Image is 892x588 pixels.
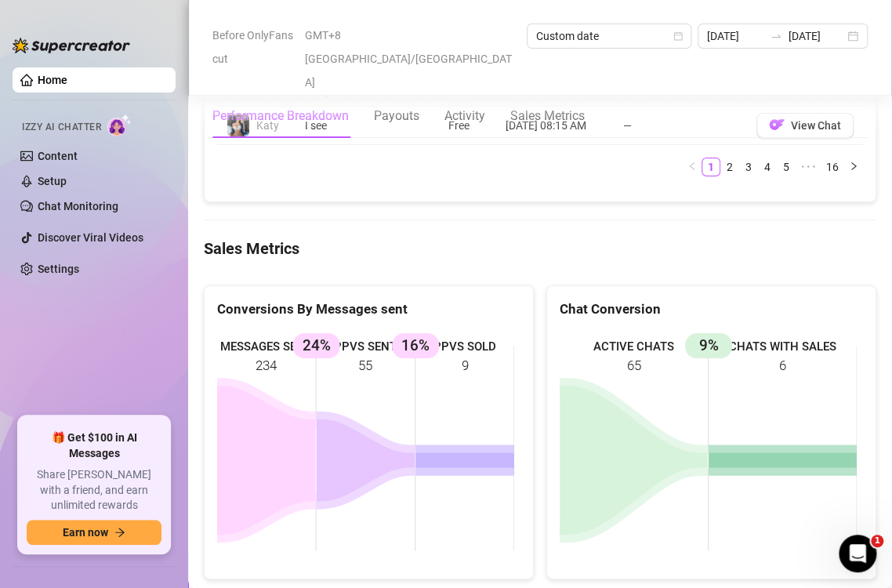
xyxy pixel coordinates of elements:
[13,38,130,53] img: logo-BBDzfeDw.svg
[707,27,763,45] input: Start date
[740,158,757,176] a: 3
[38,200,118,212] a: Chat Monitoring
[796,158,821,176] span: •••
[560,299,863,320] div: Chat Conversion
[683,158,702,176] li: Previous Page
[673,31,683,41] span: calendar
[374,107,419,125] div: Payouts
[844,158,863,176] li: Next Page
[770,30,782,42] span: to
[839,535,876,572] iframe: Intercom live chat
[107,114,132,136] img: AI Chatter
[821,158,843,176] a: 16
[720,158,739,176] li: 2
[777,158,796,176] li: 5
[38,231,143,244] a: Discover Viral Videos
[721,158,738,176] a: 2
[27,520,161,545] button: Earn nowarrow-right
[510,107,585,125] div: Sales Metrics
[212,24,295,71] span: Before OnlyFans cut
[38,175,67,187] a: Setup
[778,158,795,176] a: 5
[789,27,844,45] input: End date
[739,158,758,176] li: 3
[444,107,485,125] div: Activity
[204,238,876,260] h4: Sales Metrics
[844,158,863,176] button: right
[217,299,520,320] div: Conversions By Messages sent
[770,30,782,42] span: swap-right
[821,158,844,176] li: 16
[38,74,67,86] a: Home
[38,263,79,275] a: Settings
[759,158,776,176] a: 4
[212,107,349,125] div: Performance Breakdown
[38,150,78,162] a: Content
[304,24,517,94] span: GMT+8 [GEOGRAPHIC_DATA]/[GEOGRAPHIC_DATA]
[27,430,161,461] span: 🎁 Get $100 in AI Messages
[702,158,720,176] a: 1
[22,120,101,135] span: Izzy AI Chatter
[536,24,682,48] span: Custom date
[683,158,702,176] button: left
[796,158,821,176] li: Next 5 Pages
[63,526,108,539] span: Earn now
[687,162,697,171] span: left
[849,162,858,171] span: right
[27,467,161,514] span: Share [PERSON_NAME] with a friend, and earn unlimited rewards
[114,527,125,538] span: arrow-right
[871,535,883,547] span: 1
[758,158,777,176] li: 4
